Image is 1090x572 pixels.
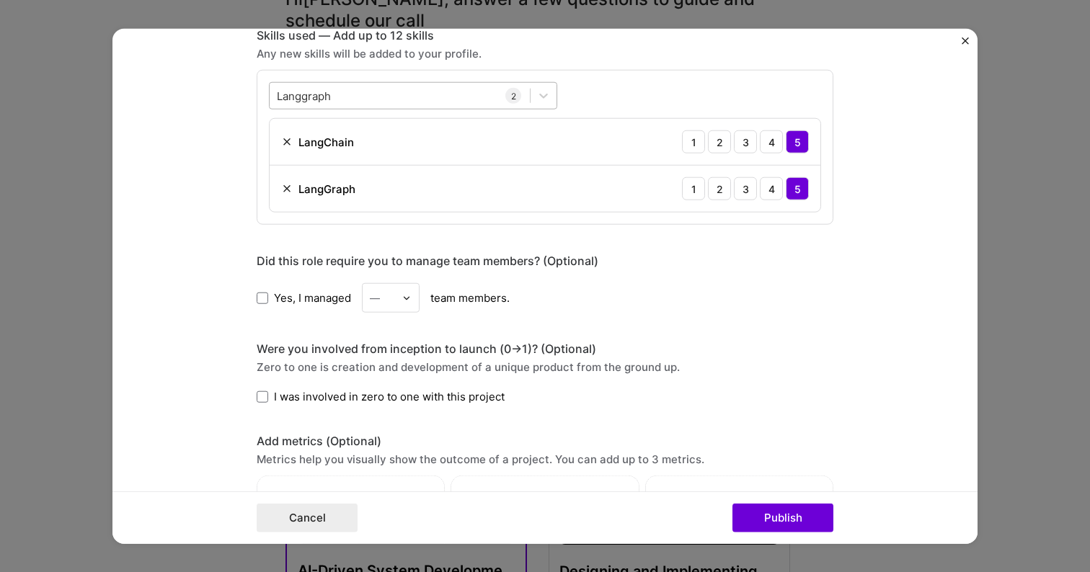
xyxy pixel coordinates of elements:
img: Remove [281,136,293,148]
div: 5 [786,130,809,153]
div: 1 [682,130,705,153]
img: Remove [281,183,293,195]
div: 4 [760,130,783,153]
div: Domain: [DOMAIN_NAME] [37,37,159,49]
div: team members. [257,283,833,313]
div: Did this role require you to manage team members? (Optional) [257,254,833,269]
div: 4 [760,177,783,200]
span: I was involved in zero to one with this project [274,389,505,404]
img: website_grey.svg [23,37,35,49]
div: Any new skills will be added to your profile. [257,46,833,61]
div: v 4.0.25 [40,23,71,35]
div: Keywords nach Traffic [156,85,249,94]
img: tab_keywords_by_traffic_grey.svg [141,84,152,95]
span: Yes, I managed [274,290,351,305]
div: Domain [74,85,106,94]
div: 5 [786,177,809,200]
img: logo_orange.svg [23,23,35,35]
div: Zero to one is creation and development of a unique product from the ground up. [257,359,833,375]
img: tab_domain_overview_orange.svg [58,84,70,95]
div: Add metrics (Optional) [257,433,833,448]
img: drop icon [402,293,411,302]
div: LangChain [298,134,354,149]
div: 1 [682,177,705,200]
button: Cancel [257,503,358,532]
div: LangGraph [298,181,355,196]
button: Publish [732,503,833,532]
div: 2 [708,130,731,153]
div: 2 [505,88,521,104]
div: — [370,290,380,305]
div: 3 [734,130,757,153]
div: Were you involved from inception to launch (0 -> 1)? (Optional) [257,341,833,357]
div: 3 [734,177,757,200]
div: 2 [708,177,731,200]
div: Skills used — Add up to 12 skills [257,28,833,43]
button: Close [962,37,969,53]
div: Metrics help you visually show the outcome of a project. You can add up to 3 metrics. [257,451,833,466]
